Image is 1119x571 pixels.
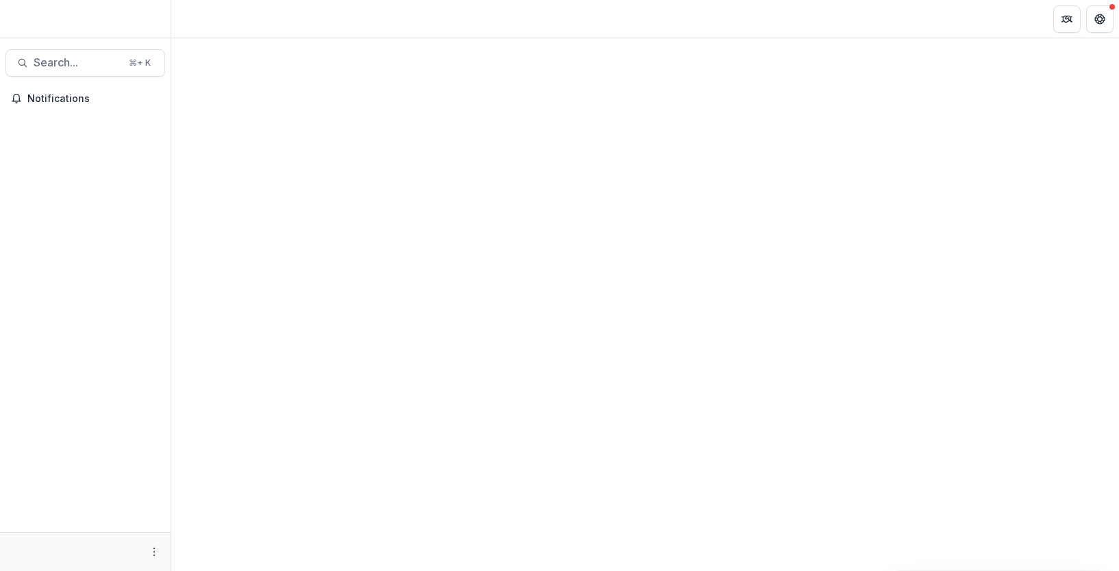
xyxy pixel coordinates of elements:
[126,55,153,71] div: ⌘ + K
[5,49,165,77] button: Search...
[5,88,165,110] button: Notifications
[1053,5,1081,33] button: Partners
[177,9,235,29] nav: breadcrumb
[27,93,160,105] span: Notifications
[146,544,162,560] button: More
[34,56,121,69] span: Search...
[1086,5,1114,33] button: Get Help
